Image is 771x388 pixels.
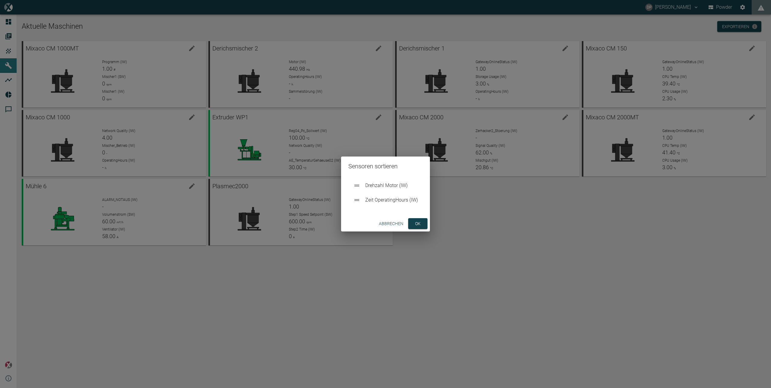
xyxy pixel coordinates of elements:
[365,182,418,189] span: Drehzahl Motor (IW)
[348,178,423,193] div: Drehzahl Motor (IW)
[408,218,427,229] button: ok
[348,193,423,207] div: Zeit OperatingHours (IW)
[341,157,430,176] h2: Sensoren sortieren
[376,218,406,229] button: Abbrechen
[365,196,418,204] span: Zeit OperatingHours (IW)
